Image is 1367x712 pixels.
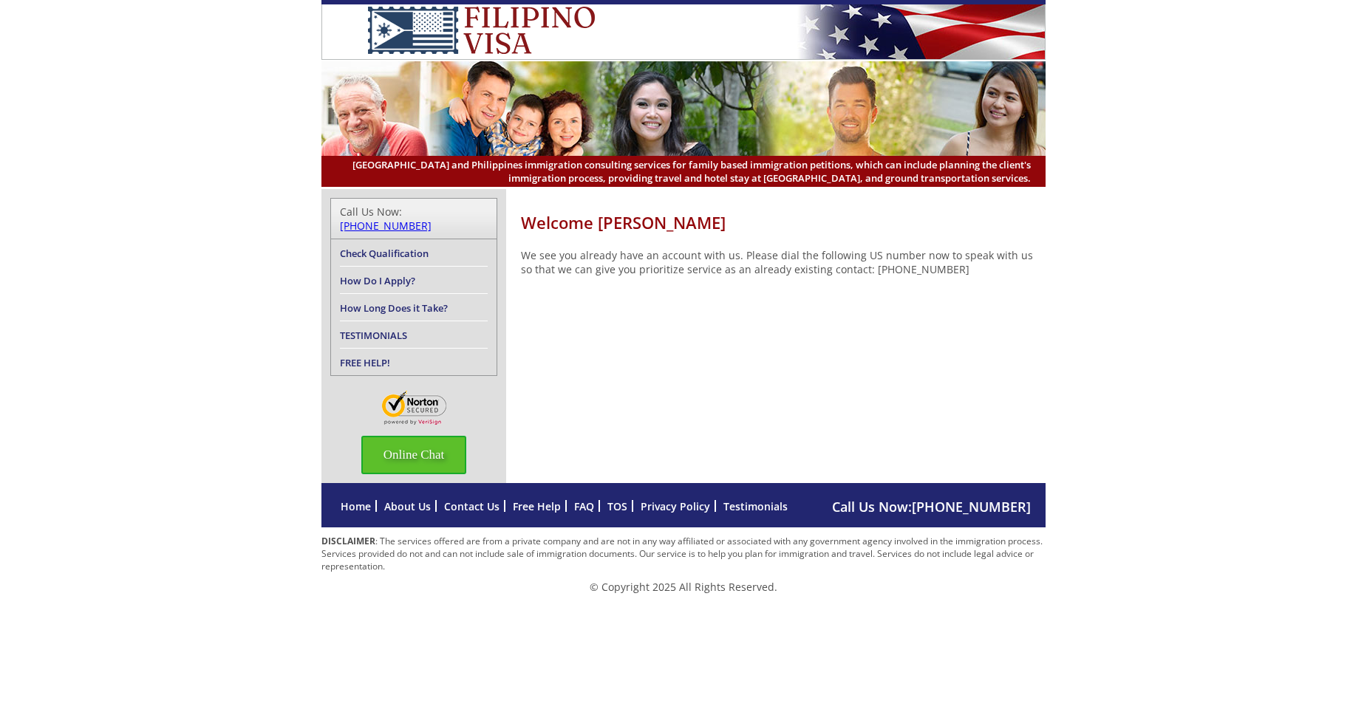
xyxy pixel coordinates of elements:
a: Privacy Policy [641,499,710,513]
a: TOS [607,499,627,513]
a: About Us [384,499,431,513]
a: TESTIMONIALS [340,329,407,342]
a: FAQ [574,499,594,513]
span: Online Chat [361,436,467,474]
h1: Welcome [PERSON_NAME] [521,211,1046,233]
a: Home [341,499,371,513]
a: Free Help [513,499,561,513]
span: [GEOGRAPHIC_DATA] and Philippines immigration consulting services for family based immigration pe... [336,158,1031,185]
p: We see you already have an account with us. Please dial the following US number now to speak with... [521,248,1046,276]
strong: DISCLAIMER [321,535,375,547]
a: [PHONE_NUMBER] [912,498,1031,516]
a: Check Qualification [340,247,429,260]
a: Testimonials [723,499,788,513]
div: Call Us Now: [340,205,488,233]
span: Call Us Now: [832,498,1031,516]
a: Contact Us [444,499,500,513]
a: How Long Does it Take? [340,301,448,315]
a: [PHONE_NUMBER] [340,219,432,233]
a: How Do I Apply? [340,274,415,287]
p: : The services offered are from a private company and are not in any way affiliated or associated... [321,535,1046,572]
a: FREE HELP! [340,356,390,369]
p: © Copyright 2025 All Rights Reserved. [321,580,1046,594]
